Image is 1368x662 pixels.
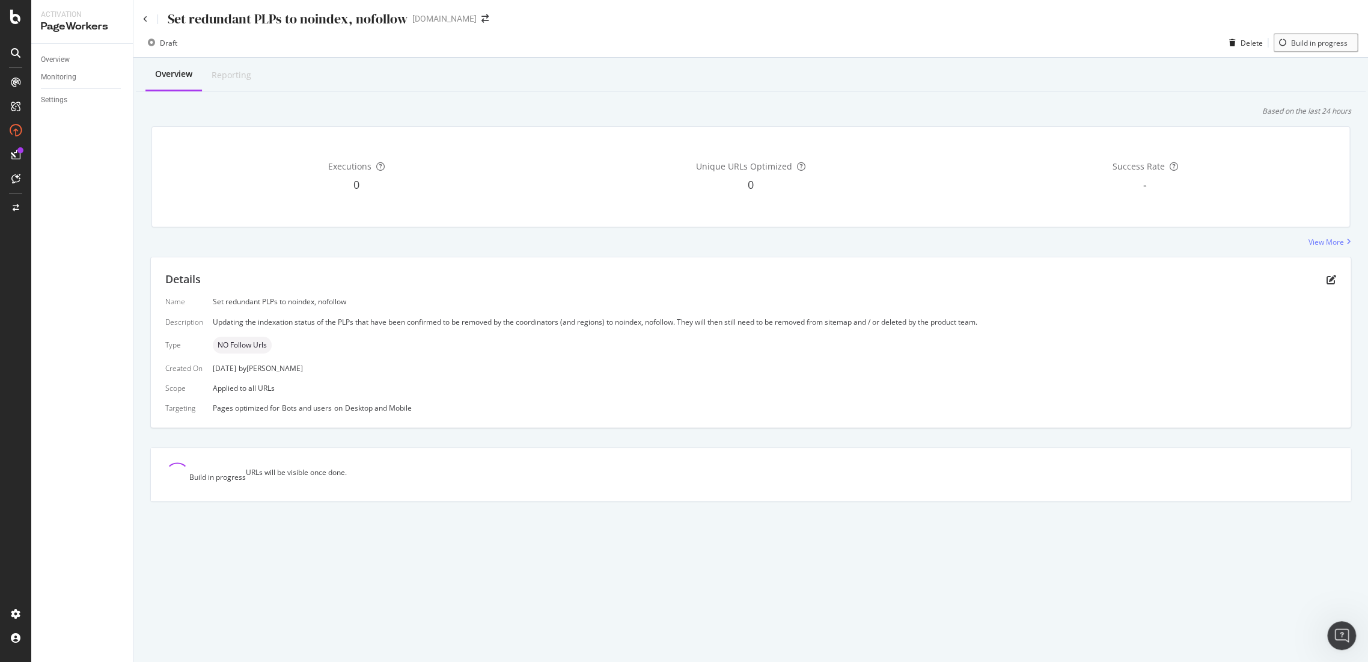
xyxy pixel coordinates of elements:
div: Targeting [165,403,203,413]
li: Do not add a noindex tag [28,249,221,260]
div: URLs will be visible once done. [246,467,347,486]
div: Customer Support says… [10,73,231,375]
div: Build in progress [1291,38,1348,48]
div: Bots and users [282,403,332,413]
div: neutral label [213,337,272,354]
div: Reporting [212,69,251,81]
div: View More [1308,237,1344,247]
div: Applied to all URLs [165,296,1336,413]
button: Gif picker [38,394,47,403]
div: Name [165,296,203,307]
div: Scope [165,383,203,393]
div: Details [165,272,201,287]
a: Settings [41,94,124,106]
div: Draft [160,38,177,48]
div: Updating the indexation status of the PLPs that have been confirmed to be removed by the coordina... [213,317,1336,327]
span: - [1143,177,1147,192]
div: Type [165,340,203,350]
b: Choose whether to add a noindex tag [28,166,188,187]
p: The team can also help [58,15,150,27]
a: Click to go back [143,16,148,23]
div: PageWorkers [41,20,123,34]
iframe: Intercom live chat [1327,621,1356,650]
div: Activation [41,10,123,20]
div: Yes, you should select as your optimization type! [19,80,221,103]
button: Upload attachment [57,394,67,403]
div: Set redundant PLPs to noindex, nofollow [168,10,408,28]
span: NO Follow Urls [218,342,267,349]
div: arrow-right-arrow-left [481,14,489,23]
div: Settings [41,94,67,106]
div: Yes, you should select"Nofollow URLs"as your optimization type!Source reference 9276219: The Nofo... [10,73,231,373]
b: "Nofollow URLs" [112,81,189,90]
div: Created On [165,363,203,373]
div: Delete [1241,38,1263,48]
a: Monitoring [41,71,124,84]
button: Emoji picker [19,394,28,403]
div: The Nofollow URL optimization is specifically designed for what you're trying to achieve. With th... [19,110,221,146]
div: Based on the last 24 hours [1262,106,1351,116]
li: when the identified URLs are requested [28,165,221,199]
a: Overview [41,54,124,66]
a: Source reference 9276224: [31,189,40,199]
img: Profile image for Customer Support [34,7,53,26]
button: Delete [1224,33,1263,52]
div: Pages optimized for on [213,403,1336,413]
button: Home [188,5,211,28]
b: Tell bots to ignore certain links [28,152,176,161]
div: Overview [41,54,70,66]
textarea: Message… [10,369,230,389]
span: Unique URLs Optimized [696,161,792,172]
div: Desktop and Mobile [345,403,412,413]
span: 0 [353,177,359,192]
h1: Customer Support [58,6,145,15]
button: Build in progress [1273,33,1358,52]
a: Source reference 9276219: [99,94,108,103]
span: Success Rate [1113,161,1165,172]
button: go back [8,5,31,28]
span: 0 [748,177,754,192]
div: You can identify the URLs you want to optimize through several methods including URL rules, CSV f... [19,319,221,366]
div: [DATE] [213,363,1336,373]
a: View More [1308,237,1351,247]
div: [DOMAIN_NAME] [412,13,477,25]
span: How it works: [19,206,76,215]
div: Monitoring [41,71,76,84]
div: Close [211,5,233,26]
div: Overview [155,68,192,80]
div: This gives you the flexibility to set URLs to both nofollow (which is the primary function) and o... [19,266,221,313]
div: Build in progress [189,472,246,486]
div: New messages divider [10,63,231,63]
div: Description [165,317,203,327]
span: Executions [328,161,371,172]
div: Set redundant PLPs to noindex, nofollow [213,296,1336,307]
li: Add a noindex tag [28,234,221,246]
div: When configuring your Nofollow URL optimization, you'll have the option to: [19,205,221,228]
button: Send a message… [206,389,225,408]
div: pen-to-square [1327,275,1336,284]
button: Start recording [76,394,86,403]
div: by [PERSON_NAME] [239,363,303,373]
